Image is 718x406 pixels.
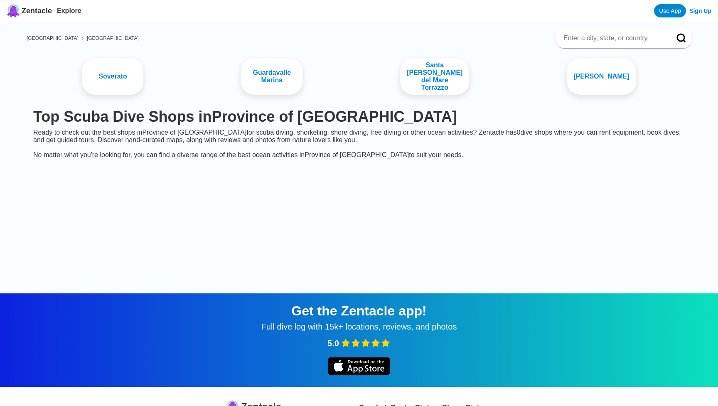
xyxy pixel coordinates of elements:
[87,35,139,41] a: [GEOGRAPHIC_DATA]
[327,339,339,348] span: 5.0
[27,35,79,41] a: [GEOGRAPHIC_DATA]
[57,7,81,14] a: Explore
[27,129,691,159] div: Ready to check out the best shops in Province of [GEOGRAPHIC_DATA] for scuba diving, snorkeling, ...
[22,7,52,15] span: Zentacle
[82,58,143,95] a: Soverato
[10,322,708,332] div: Full dive log with 15k+ locations, reviews, and photos
[157,165,561,203] iframe: Advertisement
[689,7,711,14] a: Sign Up
[328,357,390,375] img: iOS app store
[7,4,52,17] a: Zentacle logoZentacle
[241,58,302,95] a: Guardavalle Marina
[563,34,665,42] input: Enter a city, state, or country
[328,369,390,376] a: iOS app store
[7,4,20,17] img: Zentacle logo
[654,4,686,17] a: Use App
[567,58,636,95] a: [PERSON_NAME]
[33,108,685,125] h1: Top Scuba Dive Shops in Province of [GEOGRAPHIC_DATA]
[400,58,469,95] a: Santa [PERSON_NAME] del Mare Torrazzo
[27,209,525,280] iframe: Advertisement
[10,303,708,319] div: Get the Zentacle app!
[82,35,84,41] span: ›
